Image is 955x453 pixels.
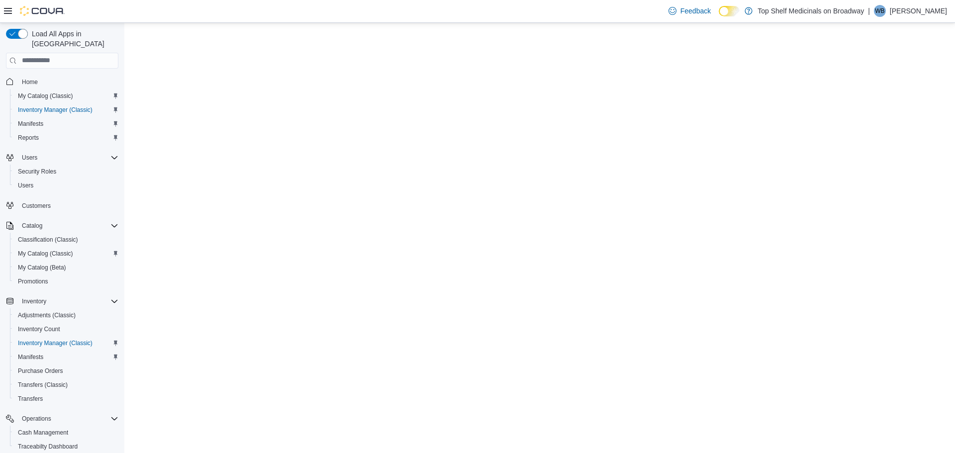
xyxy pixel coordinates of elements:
button: Promotions [10,274,122,288]
a: Cash Management [14,427,72,439]
a: My Catalog (Classic) [14,90,77,102]
span: Operations [22,415,51,423]
a: Transfers (Classic) [14,379,72,391]
span: Adjustments (Classic) [18,311,76,319]
button: Inventory Count [10,322,122,336]
button: Security Roles [10,165,122,179]
span: Inventory [18,295,118,307]
button: Manifests [10,350,122,364]
span: Security Roles [14,166,118,178]
a: Inventory Manager (Classic) [14,104,96,116]
span: Operations [18,413,118,425]
a: Manifests [14,351,47,363]
a: Inventory Manager (Classic) [14,337,96,349]
span: Transfers (Classic) [18,381,68,389]
span: Home [22,78,38,86]
button: Adjustments (Classic) [10,308,122,322]
a: My Catalog (Beta) [14,262,70,273]
span: Adjustments (Classic) [14,309,118,321]
a: My Catalog (Classic) [14,248,77,260]
span: My Catalog (Classic) [18,250,73,258]
button: Catalog [18,220,46,232]
span: Manifests [18,120,43,128]
button: Operations [18,413,55,425]
span: Transfers [14,393,118,405]
span: Cash Management [18,429,68,437]
span: Feedback [680,6,711,16]
span: Users [18,181,33,189]
span: Security Roles [18,168,56,176]
span: Manifests [18,353,43,361]
button: Inventory [18,295,50,307]
a: Reports [14,132,43,144]
div: WAYLEN BUNN [874,5,886,17]
span: Inventory [22,297,46,305]
img: Cova [20,6,65,16]
span: Home [18,76,118,88]
span: Promotions [18,277,48,285]
span: Reports [18,134,39,142]
span: Purchase Orders [18,367,63,375]
button: My Catalog (Classic) [10,89,122,103]
a: Promotions [14,275,52,287]
button: Cash Management [10,426,122,440]
span: Catalog [22,222,42,230]
button: My Catalog (Classic) [10,247,122,261]
span: Reports [14,132,118,144]
a: Inventory Count [14,323,64,335]
span: Classification (Classic) [14,234,118,246]
span: Inventory Manager (Classic) [18,106,93,114]
button: Manifests [10,117,122,131]
span: Purchase Orders [14,365,118,377]
p: Top Shelf Medicinals on Broadway [758,5,864,17]
button: Customers [2,198,122,213]
button: Transfers (Classic) [10,378,122,392]
input: Dark Mode [719,6,740,16]
a: Security Roles [14,166,60,178]
span: Inventory Count [14,323,118,335]
span: Load All Apps in [GEOGRAPHIC_DATA] [28,29,118,49]
a: Manifests [14,118,47,130]
span: Catalog [18,220,118,232]
button: Users [2,151,122,165]
span: Inventory Manager (Classic) [14,337,118,349]
span: My Catalog (Beta) [18,264,66,272]
span: My Catalog (Classic) [14,248,118,260]
span: Manifests [14,118,118,130]
span: Inventory Count [18,325,60,333]
p: [PERSON_NAME] [890,5,947,17]
button: Purchase Orders [10,364,122,378]
button: Operations [2,412,122,426]
span: Users [18,152,118,164]
button: Users [10,179,122,192]
span: My Catalog (Classic) [14,90,118,102]
a: Transfers [14,393,47,405]
a: Feedback [665,1,715,21]
button: Classification (Classic) [10,233,122,247]
button: Inventory [2,294,122,308]
span: Transfers (Classic) [14,379,118,391]
button: Transfers [10,392,122,406]
a: Traceabilty Dashboard [14,441,82,453]
a: Users [14,180,37,191]
span: My Catalog (Beta) [14,262,118,273]
span: Customers [18,199,118,212]
button: Inventory Manager (Classic) [10,103,122,117]
a: Home [18,76,42,88]
button: Inventory Manager (Classic) [10,336,122,350]
span: Users [22,154,37,162]
button: Users [18,152,41,164]
span: Traceabilty Dashboard [14,441,118,453]
span: Manifests [14,351,118,363]
span: Users [14,180,118,191]
button: Reports [10,131,122,145]
button: My Catalog (Beta) [10,261,122,274]
span: Classification (Classic) [18,236,78,244]
span: Customers [22,202,51,210]
span: My Catalog (Classic) [18,92,73,100]
span: Traceabilty Dashboard [18,443,78,451]
span: Promotions [14,275,118,287]
button: Catalog [2,219,122,233]
span: Cash Management [14,427,118,439]
span: Transfers [18,395,43,403]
